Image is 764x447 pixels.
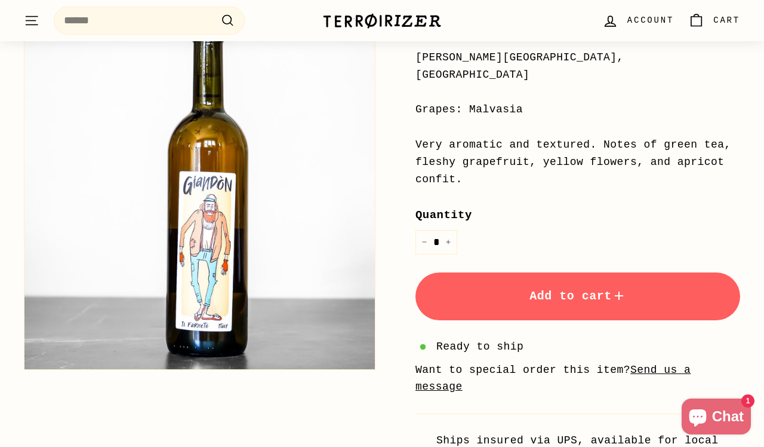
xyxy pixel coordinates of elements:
[415,362,740,396] li: Want to special order this item?
[439,230,457,255] button: Increase item quantity by one
[713,14,740,27] span: Cart
[415,230,457,255] input: quantity
[678,399,754,437] inbox-online-store-chat: Shopify online store chat
[436,338,523,356] span: Ready to ship
[415,49,740,84] div: [PERSON_NAME][GEOGRAPHIC_DATA], [GEOGRAPHIC_DATA]
[681,3,747,38] a: Cart
[415,230,433,255] button: Reduce item quantity by one
[529,289,626,303] span: Add to cart
[415,273,740,320] button: Add to cart
[627,14,674,27] span: Account
[415,206,740,224] label: Quantity
[415,136,740,188] div: Very aromatic and textured. Notes of green tea, fleshy grapefruit, yellow flowers, and apricot co...
[595,3,681,38] a: Account
[415,101,740,118] div: Grapes: Malvasia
